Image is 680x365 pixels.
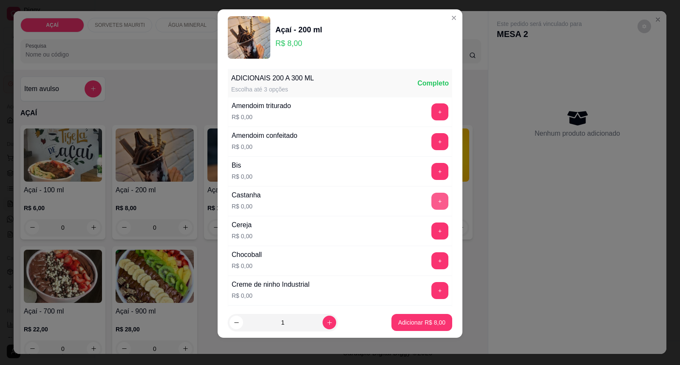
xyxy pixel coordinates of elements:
[232,131,297,141] div: Amendoim confeitado
[232,220,252,230] div: Cereja
[232,101,291,111] div: Amendoim triturado
[275,37,322,49] p: R$ 8,00
[431,193,448,210] button: add
[431,252,448,269] button: add
[228,16,270,59] img: product-image
[417,78,449,88] div: Completo
[232,190,261,200] div: Castanha
[232,262,262,270] p: R$ 0,00
[447,11,461,25] button: Close
[232,172,252,181] p: R$ 0,00
[232,202,261,211] p: R$ 0,00
[232,279,309,290] div: Creme de ninho Industrial
[431,222,448,240] button: add
[398,318,445,327] p: Adicionar R$ 8,00
[232,232,252,240] p: R$ 0,00
[232,143,297,151] p: R$ 0,00
[232,160,252,171] div: Bis
[431,103,448,120] button: add
[232,291,309,300] p: R$ 0,00
[431,133,448,150] button: add
[232,250,262,260] div: Chocoball
[231,73,314,83] div: ADICIONAIS 200 A 300 ML
[275,24,322,36] div: Açaí - 200 ml
[232,113,291,121] p: R$ 0,00
[431,163,448,180] button: add
[323,316,336,329] button: increase-product-quantity
[229,316,243,329] button: decrease-product-quantity
[431,282,448,299] button: add
[391,314,452,331] button: Adicionar R$ 8,00
[231,85,314,94] div: Escolha até 3 opções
